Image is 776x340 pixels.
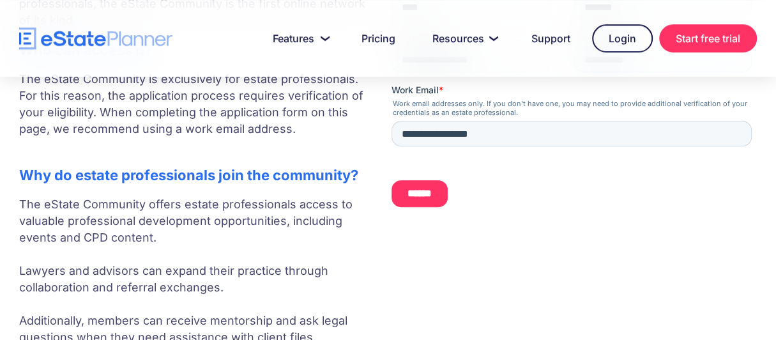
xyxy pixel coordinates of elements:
a: home [19,27,172,50]
p: The eState Community is exclusively for estate professionals. For this reason, the application pr... [19,71,366,154]
a: Pricing [346,26,411,51]
a: Login [592,24,653,52]
h2: Why do estate professionals join the community? [19,167,366,183]
a: Start free trial [659,24,757,52]
a: Support [516,26,586,51]
a: Features [257,26,340,51]
a: Resources [417,26,510,51]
